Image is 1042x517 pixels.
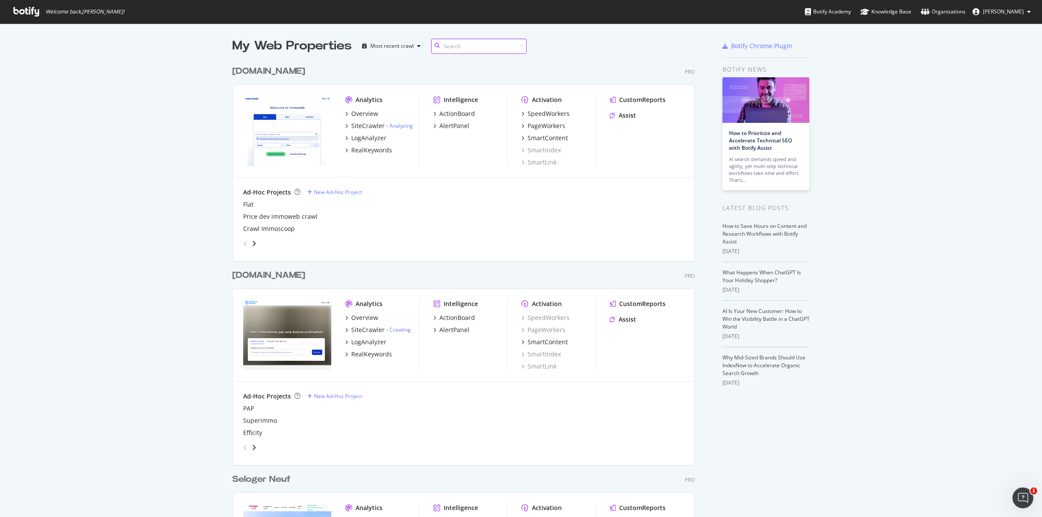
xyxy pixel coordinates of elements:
button: Most recent crawl [359,39,424,53]
div: My Web Properties [232,37,352,55]
a: SmartLink [521,362,557,371]
div: Most recent crawl [370,43,414,49]
div: Analytics [356,504,383,512]
div: [DOMAIN_NAME] [232,65,305,78]
a: Crawling [389,326,411,333]
div: ActionBoard [439,109,475,118]
div: Intelligence [444,95,478,104]
div: SmartContent [528,338,568,346]
div: Assist [619,111,636,120]
a: How to Save Hours on Content and Research Workflows with Botify Assist [722,222,807,245]
a: Superimmo [243,416,277,425]
div: New Ad-Hoc Project [314,392,362,400]
div: angle-left [240,441,251,454]
a: CustomReports [610,504,666,512]
div: Intelligence [444,504,478,512]
a: SiteCrawler- Crawling [345,326,411,334]
div: [DOMAIN_NAME] [232,269,305,282]
img: immoweb.be [243,95,331,166]
div: Analytics [356,300,383,308]
a: LogAnalyzer [345,338,386,346]
span: Welcome back, [PERSON_NAME] ! [46,8,124,15]
div: Pro [685,68,695,76]
div: Analytics [356,95,383,104]
a: Assist [610,315,636,324]
div: SiteCrawler [351,122,385,130]
a: ActionBoard [433,313,475,322]
a: RealKeywords [345,146,392,155]
div: angle-right [251,239,257,248]
div: angle-right [251,443,257,452]
div: Botify news [722,65,810,74]
div: CustomReports [619,504,666,512]
div: PageWorkers [521,326,565,334]
div: AlertPanel [439,326,469,334]
a: Efficity [243,428,262,437]
a: Botify Chrome Plugin [722,42,792,50]
div: ActionBoard [439,313,475,322]
a: SmartContent [521,338,568,346]
a: PAP [243,404,254,413]
div: Knowledge Base [861,7,911,16]
div: Intelligence [444,300,478,308]
div: CustomReports [619,95,666,104]
a: Price dev immoweb crawl [243,212,317,221]
a: AI Is Your New Customer: How to Win the Visibility Battle in a ChatGPT World [722,307,810,330]
div: SmartContent [528,134,568,142]
a: Why Mid-Sized Brands Should Use IndexNow to Accelerate Organic Search Growth [722,354,805,377]
a: CustomReports [610,95,666,104]
div: SiteCrawler [351,326,385,334]
div: angle-left [240,237,251,250]
div: - [386,326,411,333]
a: SiteCrawler- Analyzing [345,122,413,130]
a: Crawl Immoscoop [243,224,295,233]
button: [PERSON_NAME] [966,5,1038,19]
div: LogAnalyzer [351,338,386,346]
div: Assist [619,315,636,324]
span: Yannick Laurent [983,8,1024,15]
a: [DOMAIN_NAME] [232,269,309,282]
div: [DATE] [722,333,810,340]
input: Search [431,39,527,54]
span: 1 [1030,487,1037,494]
div: [DATE] [722,247,810,255]
a: SpeedWorkers [521,313,570,322]
a: SpeedWorkers [521,109,570,118]
img: How to Prioritize and Accelerate Technical SEO with Botify Assist [722,77,809,123]
div: [DATE] [722,379,810,387]
a: SmartIndex [521,350,561,359]
div: RealKeywords [351,146,392,155]
img: meilleursagents.com [243,300,331,370]
a: ActionBoard [433,109,475,118]
a: AlertPanel [433,122,469,130]
div: Activation [532,95,562,104]
div: AlertPanel [439,122,469,130]
a: Seloger Neuf [232,473,294,486]
div: CustomReports [619,300,666,308]
div: Activation [532,300,562,308]
a: SmartIndex [521,146,561,155]
div: Pro [685,476,695,484]
div: Botify Academy [805,7,851,16]
a: SmartLink [521,158,557,167]
div: Pro [685,272,695,280]
div: Overview [351,313,378,322]
div: New Ad-Hoc Project [314,188,362,196]
div: Overview [351,109,378,118]
a: New Ad-Hoc Project [307,392,362,400]
div: Activation [532,504,562,512]
a: Assist [610,111,636,120]
a: Overview [345,313,378,322]
div: Botify Chrome Plugin [731,42,792,50]
div: LogAnalyzer [351,134,386,142]
a: PageWorkers [521,122,565,130]
a: Overview [345,109,378,118]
